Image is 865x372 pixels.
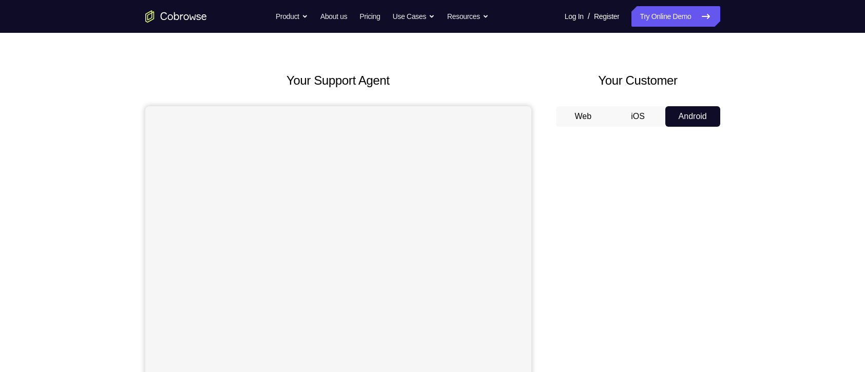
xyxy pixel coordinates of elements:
button: Web [556,106,611,127]
a: Register [594,6,619,27]
a: Try Online Demo [631,6,720,27]
h2: Your Support Agent [145,71,531,90]
button: Resources [447,6,489,27]
h2: Your Customer [556,71,720,90]
button: Use Cases [393,6,435,27]
a: Pricing [359,6,380,27]
a: About us [320,6,347,27]
button: Product [276,6,308,27]
a: Go to the home page [145,10,207,23]
a: Log In [565,6,584,27]
span: / [588,10,590,23]
button: iOS [610,106,665,127]
button: Android [665,106,720,127]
